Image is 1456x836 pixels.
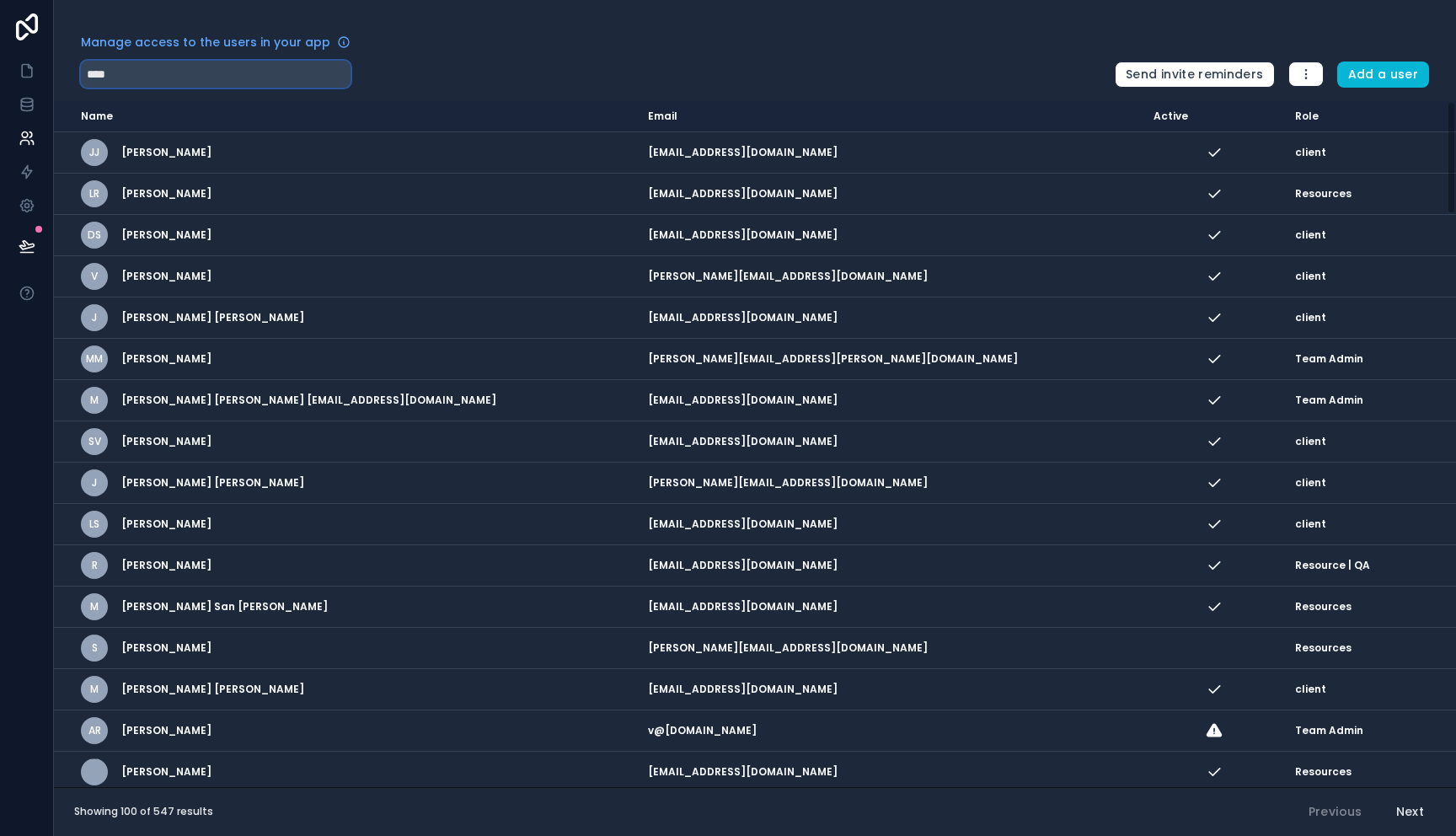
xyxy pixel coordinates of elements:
[81,34,330,51] span: Manage access to the users in your app
[86,352,103,366] span: MM
[638,545,1143,587] td: [EMAIL_ADDRESS][DOMAIN_NAME]
[638,628,1143,669] td: [PERSON_NAME][EMAIL_ADDRESS][DOMAIN_NAME]
[121,394,496,407] span: [PERSON_NAME] [PERSON_NAME] [EMAIL_ADDRESS][DOMAIN_NAME]
[121,187,211,201] span: [PERSON_NAME]
[121,641,211,655] span: [PERSON_NAME]
[92,476,97,490] span: J
[638,297,1143,339] td: [EMAIL_ADDRESS][DOMAIN_NAME]
[638,339,1143,380] td: [PERSON_NAME][EMAIL_ADDRESS][PERSON_NAME][DOMAIN_NAME]
[54,101,1456,787] div: scrollable content
[121,352,211,366] span: [PERSON_NAME]
[638,215,1143,256] td: [EMAIL_ADDRESS][DOMAIN_NAME]
[638,380,1143,421] td: [EMAIL_ADDRESS][DOMAIN_NAME]
[1295,187,1352,201] span: Resources
[1285,101,1408,132] th: Role
[638,101,1143,132] th: Email
[1295,146,1326,159] span: client
[121,724,211,737] span: [PERSON_NAME]
[89,187,99,201] span: LR
[638,752,1143,793] td: [EMAIL_ADDRESS][DOMAIN_NAME]
[92,641,98,655] span: S
[121,228,211,242] span: [PERSON_NAME]
[121,146,211,159] span: [PERSON_NAME]
[89,146,99,159] span: JJ
[1295,270,1326,283] span: client
[121,600,328,614] span: [PERSON_NAME] San [PERSON_NAME]
[1295,517,1326,531] span: client
[92,311,97,324] span: J
[121,517,211,531] span: [PERSON_NAME]
[1295,600,1352,614] span: Resources
[638,256,1143,297] td: [PERSON_NAME][EMAIL_ADDRESS][DOMAIN_NAME]
[1295,724,1363,737] span: Team Admin
[638,587,1143,628] td: [EMAIL_ADDRESS][DOMAIN_NAME]
[121,765,211,779] span: [PERSON_NAME]
[121,559,211,572] span: [PERSON_NAME]
[91,270,98,283] span: V
[1295,394,1363,407] span: Team Admin
[89,517,99,531] span: Ls
[1115,62,1274,88] button: Send invite reminders
[638,174,1143,215] td: [EMAIL_ADDRESS][DOMAIN_NAME]
[121,683,304,696] span: [PERSON_NAME] [PERSON_NAME]
[638,669,1143,710] td: [EMAIL_ADDRESS][DOMAIN_NAME]
[1143,101,1285,132] th: Active
[1337,62,1430,88] button: Add a user
[90,600,99,614] span: M
[54,101,638,132] th: Name
[1295,352,1363,366] span: Team Admin
[1295,311,1326,324] span: client
[121,270,211,283] span: [PERSON_NAME]
[1295,559,1370,572] span: Resource | QA
[90,683,99,696] span: M
[1295,476,1326,490] span: client
[88,228,101,242] span: DS
[1384,798,1436,827] button: Next
[90,394,99,407] span: M
[1295,683,1326,696] span: client
[74,805,213,818] span: Showing 100 of 547 results
[638,132,1143,174] td: [EMAIL_ADDRESS][DOMAIN_NAME]
[638,710,1143,752] td: v@[DOMAIN_NAME]
[121,311,304,324] span: [PERSON_NAME] [PERSON_NAME]
[638,421,1143,463] td: [EMAIL_ADDRESS][DOMAIN_NAME]
[121,476,304,490] span: [PERSON_NAME] [PERSON_NAME]
[1295,435,1326,448] span: client
[121,435,211,448] span: [PERSON_NAME]
[1295,641,1352,655] span: Resources
[1295,228,1326,242] span: client
[92,559,98,572] span: R
[638,463,1143,504] td: [PERSON_NAME][EMAIL_ADDRESS][DOMAIN_NAME]
[1295,765,1352,779] span: Resources
[81,34,351,51] a: Manage access to the users in your app
[638,504,1143,545] td: [EMAIL_ADDRESS][DOMAIN_NAME]
[88,724,101,737] span: AR
[88,435,101,448] span: SV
